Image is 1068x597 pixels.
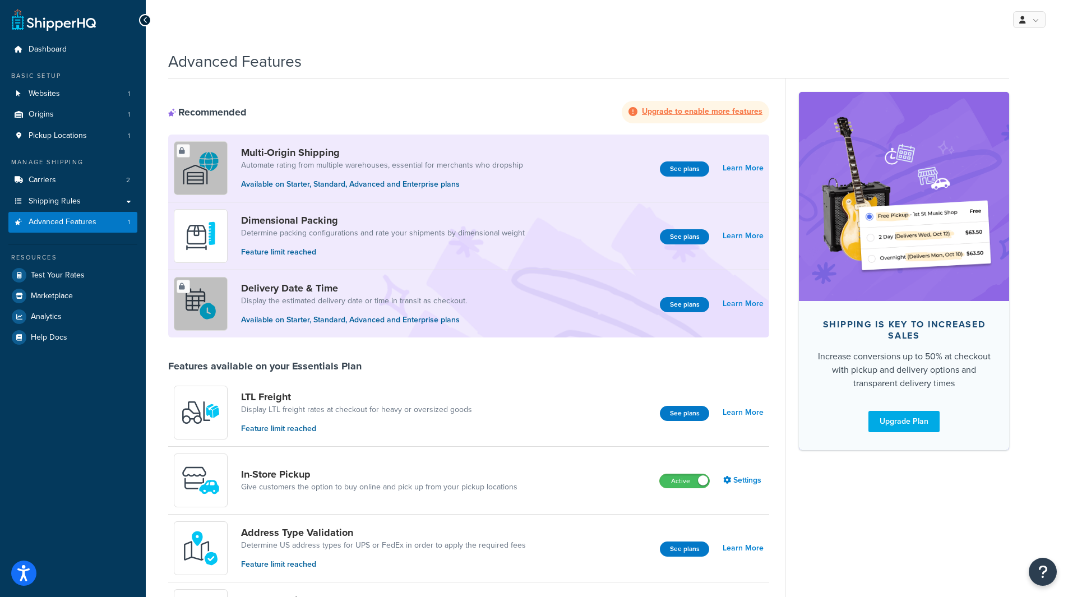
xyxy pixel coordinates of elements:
[241,526,526,539] a: Address Type Validation
[8,71,137,81] div: Basic Setup
[660,542,709,557] button: See plans
[241,178,523,191] p: Available on Starter, Standard, Advanced and Enterprise plans
[8,327,137,348] a: Help Docs
[241,404,472,415] a: Display LTL freight rates at checkout for heavy or oversized goods
[181,216,220,256] img: DTVBYsAAAAAASUVORK5CYII=
[8,104,137,125] a: Origins1
[29,175,56,185] span: Carriers
[29,89,60,99] span: Websites
[868,411,940,432] a: Upgrade Plan
[660,297,709,312] button: See plans
[8,170,137,191] a: Carriers2
[241,214,525,226] a: Dimensional Packing
[29,110,54,119] span: Origins
[1029,558,1057,586] button: Open Resource Center
[31,291,73,301] span: Marketplace
[241,423,472,435] p: Feature limit reached
[181,529,220,568] img: kIG8fy0lQAAAABJRU5ErkJggg==
[126,175,130,185] span: 2
[241,558,526,571] p: Feature limit reached
[241,282,467,294] a: Delivery Date & Time
[31,312,62,322] span: Analytics
[241,146,523,159] a: Multi-Origin Shipping
[8,84,137,104] li: Websites
[817,319,991,341] div: Shipping is key to increased sales
[241,228,525,239] a: Determine packing configurations and rate your shipments by dimensional weight
[128,131,130,141] span: 1
[660,229,709,244] button: See plans
[168,106,247,118] div: Recommended
[241,468,517,480] a: In-Store Pickup
[241,314,467,326] p: Available on Starter, Standard, Advanced and Enterprise plans
[8,158,137,167] div: Manage Shipping
[241,160,523,171] a: Automate rating from multiple warehouses, essential for merchants who dropship
[723,296,764,312] a: Learn More
[723,473,764,488] a: Settings
[8,307,137,327] a: Analytics
[241,246,525,258] p: Feature limit reached
[660,474,709,488] label: Active
[241,540,526,551] a: Determine US address types for UPS or FedEx in order to apply the required fees
[241,295,467,307] a: Display the estimated delivery date or time in transit as checkout.
[31,333,67,343] span: Help Docs
[8,39,137,60] a: Dashboard
[181,393,220,432] img: y79ZsPf0fXUFUhFXDzUgf+ktZg5F2+ohG75+v3d2s1D9TjoU8PiyCIluIjV41seZevKCRuEjTPPOKHJsQcmKCXGdfprl3L4q7...
[29,217,96,227] span: Advanced Features
[241,482,517,493] a: Give customers the option to buy online and pick up from your pickup locations
[8,212,137,233] a: Advanced Features1
[817,350,991,390] div: Increase conversions up to 50% at checkout with pickup and delivery options and transparent deliv...
[8,265,137,285] a: Test Your Rates
[241,391,472,403] a: LTL Freight
[723,228,764,244] a: Learn More
[723,160,764,176] a: Learn More
[168,50,302,72] h1: Advanced Features
[128,89,130,99] span: 1
[128,110,130,119] span: 1
[8,286,137,306] a: Marketplace
[128,217,130,227] span: 1
[660,406,709,421] button: See plans
[31,271,85,280] span: Test Your Rates
[29,131,87,141] span: Pickup Locations
[8,126,137,146] a: Pickup Locations1
[8,191,137,212] a: Shipping Rules
[8,170,137,191] li: Carriers
[8,126,137,146] li: Pickup Locations
[29,197,81,206] span: Shipping Rules
[816,109,992,284] img: feature-image-bc-upgrade-63323b7e0001f74ee9b4b6549f3fc5de0323d87a30a5703426337501b3dadfb7.png
[181,461,220,500] img: wfgcfpwTIucLEAAAAASUVORK5CYII=
[723,540,764,556] a: Learn More
[8,212,137,233] li: Advanced Features
[8,253,137,262] div: Resources
[8,104,137,125] li: Origins
[29,45,67,54] span: Dashboard
[8,84,137,104] a: Websites1
[660,161,709,177] button: See plans
[642,105,762,117] strong: Upgrade to enable more features
[168,360,362,372] div: Features available on your Essentials Plan
[723,405,764,420] a: Learn More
